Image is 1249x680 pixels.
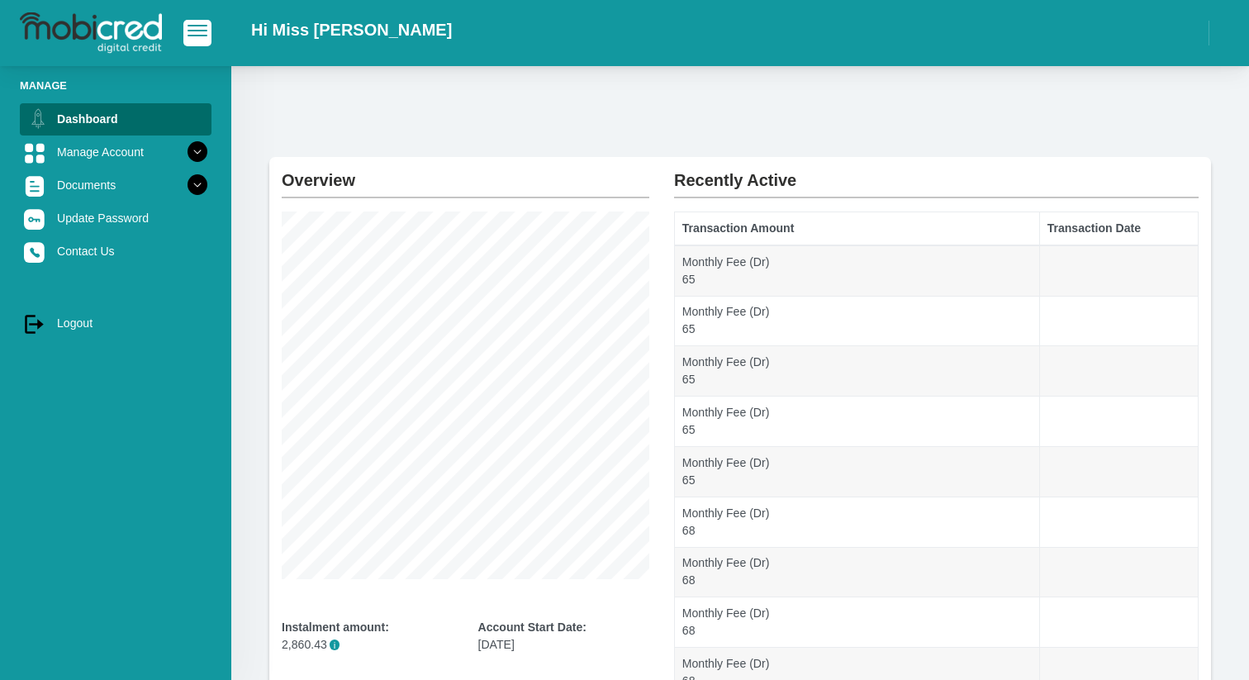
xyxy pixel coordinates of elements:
span: i [330,640,340,650]
td: Monthly Fee (Dr) 65 [675,245,1040,296]
td: Monthly Fee (Dr) 65 [675,296,1040,346]
li: Manage [20,78,211,93]
a: Logout [20,307,211,339]
b: Account Start Date: [478,621,587,634]
p: 2,860.43 [282,636,454,654]
td: Monthly Fee (Dr) 65 [675,446,1040,497]
td: Monthly Fee (Dr) 68 [675,547,1040,597]
img: logo-mobicred.svg [20,12,162,54]
div: [DATE] [478,619,650,654]
th: Transaction Amount [675,212,1040,245]
td: Monthly Fee (Dr) 65 [675,346,1040,397]
a: Dashboard [20,103,211,135]
a: Update Password [20,202,211,234]
a: Contact Us [20,235,211,267]
th: Transaction Date [1039,212,1198,245]
a: Manage Account [20,136,211,168]
h2: Recently Active [674,157,1199,190]
a: Documents [20,169,211,201]
td: Monthly Fee (Dr) 65 [675,397,1040,447]
td: Monthly Fee (Dr) 68 [675,597,1040,648]
h2: Overview [282,157,649,190]
b: Instalment amount: [282,621,389,634]
h2: Hi Miss [PERSON_NAME] [251,20,452,40]
td: Monthly Fee (Dr) 68 [675,497,1040,547]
